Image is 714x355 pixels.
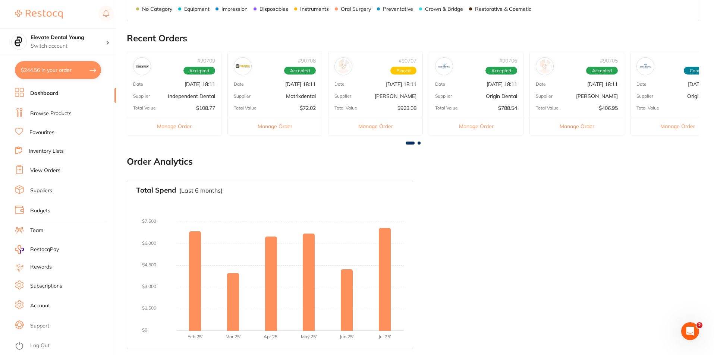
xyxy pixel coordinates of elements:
[334,93,351,99] p: Supplier
[600,58,618,64] p: # 90705
[133,93,150,99] p: Supplier
[260,6,288,12] p: Disposables
[334,105,357,111] p: Total Value
[538,59,552,73] img: Adam Dental
[475,6,531,12] p: Restorative & Cosmetic
[499,58,517,64] p: # 90706
[30,187,52,194] a: Suppliers
[15,340,114,352] button: Log Out
[435,93,452,99] p: Supplier
[184,6,210,12] p: Equipment
[197,58,215,64] p: # 90709
[375,93,416,99] p: [PERSON_NAME]
[30,227,43,234] a: Team
[30,302,50,310] a: Account
[536,105,559,111] p: Total Value
[336,59,350,73] img: Henry Schein Halas
[15,10,63,19] img: Restocq Logo
[31,42,106,50] p: Switch account
[390,67,416,75] span: Placed
[696,322,702,328] span: 2
[15,6,63,23] a: Restocq Logo
[587,81,618,87] p: [DATE] 18:11
[284,67,316,75] span: Accepted
[638,59,652,73] img: Origin Dental
[183,67,215,75] span: Accepted
[234,105,257,111] p: Total Value
[681,322,699,340] iframe: Intercom live chat
[435,82,445,87] p: Date
[15,61,101,79] button: $244.56 in your order
[29,148,64,155] a: Inventory Lists
[234,93,251,99] p: Supplier
[30,246,59,253] span: RestocqPay
[142,6,172,12] p: No Category
[133,105,156,111] p: Total Value
[530,117,624,135] button: Manage Order
[486,93,517,99] p: Origin Dental
[437,59,451,73] img: Origin Dental
[586,67,618,75] span: Accepted
[636,93,653,99] p: Supplier
[127,33,699,44] h2: Recent Orders
[334,82,345,87] p: Date
[285,81,316,87] p: [DATE] 18:11
[536,82,546,87] p: Date
[383,6,413,12] p: Preventative
[196,105,215,111] p: $108.77
[12,34,26,49] img: Elevate Dental Young
[136,186,176,194] h3: Total Spend
[485,67,517,75] span: Accepted
[185,81,215,87] p: [DATE] 18:11
[498,105,517,111] p: $788.54
[30,207,50,215] a: Budgets
[599,105,618,111] p: $406.95
[487,81,517,87] p: [DATE] 18:11
[236,59,250,73] img: Matrixdental
[300,105,316,111] p: $72.02
[300,6,329,12] p: Instruments
[636,82,647,87] p: Date
[133,82,143,87] p: Date
[30,263,52,271] a: Rewards
[15,245,59,254] a: RestocqPay
[30,282,62,290] a: Subscriptions
[286,93,316,99] p: Matrixdental
[127,117,221,135] button: Manage Order
[135,59,149,73] img: Independent Dental
[576,93,618,99] p: [PERSON_NAME]
[399,58,416,64] p: # 90707
[30,90,59,97] a: Dashboard
[168,93,215,99] p: Independent Dental
[328,117,422,135] button: Manage Order
[636,105,659,111] p: Total Value
[179,187,223,194] p: (Last 6 months)
[30,322,49,330] a: Support
[29,129,54,136] a: Favourites
[298,58,316,64] p: # 90708
[30,110,72,117] a: Browse Products
[234,82,244,87] p: Date
[31,34,106,41] h4: Elevate Dental Young
[30,167,60,174] a: View Orders
[435,105,458,111] p: Total Value
[30,342,50,349] a: Log Out
[15,245,24,254] img: RestocqPay
[425,6,463,12] p: Crown & Bridge
[429,117,523,135] button: Manage Order
[221,6,248,12] p: Impression
[397,105,416,111] p: $923.08
[341,6,371,12] p: Oral Surgery
[536,93,553,99] p: Supplier
[386,81,416,87] p: [DATE] 18:11
[127,156,699,167] h2: Order Analytics
[228,117,322,135] button: Manage Order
